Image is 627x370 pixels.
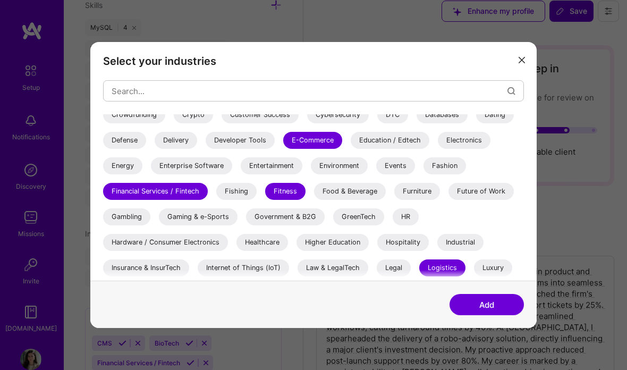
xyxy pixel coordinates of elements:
div: E-Commerce [283,132,342,149]
div: Entertainment [241,157,302,174]
h3: Select your industries [103,55,524,68]
div: Financial Services / Fintech [103,183,208,200]
div: modal [90,42,537,328]
div: Insurance & InsurTech [103,259,189,276]
div: Defense [103,132,146,149]
div: Gaming & e-Sports [159,208,238,225]
div: Industrial [437,234,484,251]
div: DTC [377,106,408,123]
input: Search... [112,77,507,104]
div: Electronics [438,132,490,149]
div: Education / Edtech [351,132,429,149]
div: Government & B2G [246,208,325,225]
div: Food & Beverage [314,183,386,200]
div: Internet of Things (IoT) [198,259,289,276]
div: Law & LegalTech [298,259,368,276]
div: Fashion [423,157,466,174]
div: Environment [311,157,368,174]
div: Hardware / Consumer Electronics [103,234,228,251]
button: Add [450,294,524,315]
div: Delivery [155,132,197,149]
div: Databases [417,106,468,123]
div: Healthcare [236,234,288,251]
i: icon Search [507,87,515,95]
i: icon Close [519,57,525,63]
div: Dating [476,106,514,123]
div: Fishing [216,183,257,200]
div: Customer Success [222,106,299,123]
div: GreenTech [333,208,384,225]
div: Luxury [474,259,512,276]
div: Cybersecurity [307,106,369,123]
div: Events [376,157,415,174]
div: Crowdfunding [103,106,165,123]
div: Gambling [103,208,150,225]
div: Enterprise Software [151,157,232,174]
div: Higher Education [296,234,369,251]
div: Logistics [419,259,465,276]
div: Developer Tools [206,132,275,149]
div: Furniture [394,183,440,200]
div: Hospitality [377,234,429,251]
div: Future of Work [448,183,514,200]
div: Legal [377,259,411,276]
div: HR [393,208,419,225]
div: Energy [103,157,142,174]
div: Fitness [265,183,306,200]
div: Crypto [174,106,213,123]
